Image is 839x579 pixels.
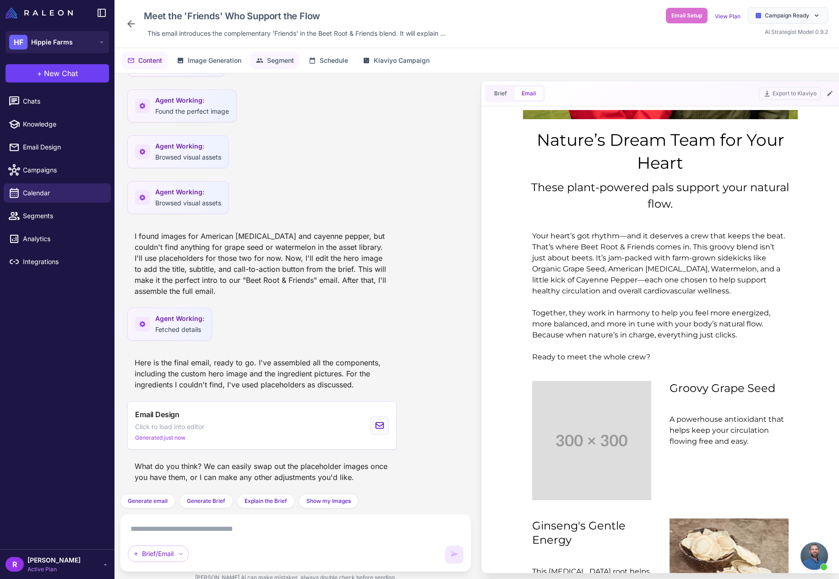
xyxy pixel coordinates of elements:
[36,121,293,253] div: Your heart’s got rhythm—and it deserves a crew that keeps the beat. That’s where Beet Root & Frie...
[179,494,233,508] button: Generate Brief
[31,37,73,47] span: Hippie Farms
[155,107,229,115] span: Found the perfect image
[357,52,435,69] button: Klaviyo Campaign
[135,422,204,432] span: Click to load into editor
[245,497,287,505] span: Explain the Brief
[4,138,111,157] a: Email Design
[303,52,354,69] button: Schedule
[299,494,359,508] button: Show my Images
[27,565,81,573] span: Active Plan
[759,87,821,100] button: Export to Klaviyo
[4,92,111,111] a: Chats
[144,27,449,40] div: Click to edit description
[188,55,241,66] span: Image Generation
[187,497,225,505] span: Generate Brief
[23,165,104,175] span: Campaigns
[824,88,835,99] button: Edit Email
[155,141,221,151] span: Agent Working:
[4,206,111,226] a: Segments
[23,234,104,244] span: Analytics
[5,7,73,18] img: Raleon Logo
[36,271,155,390] img: Grape Seed - Flow Fortifier
[155,95,229,105] span: Agent Working:
[155,187,221,197] span: Agent Working:
[4,183,111,203] a: Calendar
[306,497,351,505] span: Show my Images
[36,456,155,489] div: This [MEDICAL_DATA] root helps your body find its natural balance and rhythm.
[44,68,78,79] span: New Chat
[4,252,111,271] a: Integrations
[5,31,109,53] button: HFHippie Farms
[765,11,809,20] span: Campaign Ready
[127,353,397,394] div: Here is the final email, ready to go. I've assembled all the components, including the custom her...
[127,227,397,300] div: I found images for American [MEDICAL_DATA] and cayenne pepper, but couldn't find anything for gra...
[514,87,543,100] button: Email
[23,257,104,267] span: Integrations
[23,119,104,129] span: Knowledge
[801,542,828,570] div: Open chat
[27,18,302,65] div: Nature’s Dream Team for Your Heart
[251,52,300,69] button: Segment
[140,7,449,25] div: Click to edit campaign name
[120,494,175,508] button: Generate email
[4,160,111,180] a: Campaigns
[320,55,348,66] span: Schedule
[37,68,42,79] span: +
[23,142,104,152] span: Email Design
[155,153,221,161] span: Browsed visual assets
[155,314,204,324] span: Agent Working:
[174,304,293,337] div: A powerhouse antioxidant that helps keep your circulation flowing free and easy.
[155,325,201,333] span: Fetched details
[5,64,109,83] button: +New Chat
[128,546,189,562] div: Brief/Email
[374,55,430,66] span: Klaviyo Campaign
[5,557,24,572] div: R
[135,434,185,442] span: Generated just now
[147,28,446,39] span: This email introduces the complementary 'Friends' in the Beet Root & Friends blend. It will expla...
[666,8,708,23] button: Email Setup
[267,55,294,66] span: Segment
[122,52,168,69] button: Content
[155,199,221,207] span: Browsed visual assets
[127,457,397,486] div: What do you think? We can easily swap out the placeholder images once you have them, or I can mak...
[171,52,247,69] button: Image Generation
[23,211,104,221] span: Segments
[715,13,741,20] a: View Plan
[36,408,155,452] div: Ginseng's Gentle Energy
[27,555,81,565] span: [PERSON_NAME]
[128,497,168,505] span: Generate email
[174,408,293,498] img: American Ginseng - Natural Balance
[4,115,111,134] a: Knowledge
[23,188,104,198] span: Calendar
[9,35,27,50] div: HF
[671,11,702,20] span: Email Setup
[5,7,76,18] a: Raleon Logo
[237,494,295,508] button: Explain the Brief
[23,96,104,106] span: Chats
[4,229,111,248] a: Analytics
[765,28,828,35] span: AI Strategist Model 0.9.2
[27,69,302,102] div: These plant-powered pals support your natural flow.
[174,271,293,299] div: Groovy Grape Seed
[138,55,162,66] span: Content
[135,409,180,420] span: Email Design
[487,87,514,100] button: Brief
